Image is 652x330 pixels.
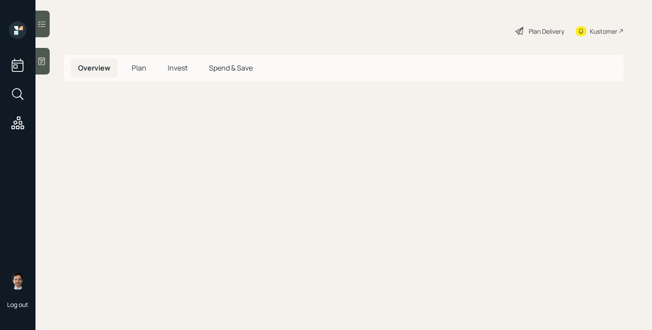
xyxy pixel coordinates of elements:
[590,27,617,36] div: Kustomer
[9,272,27,290] img: jonah-coleman-headshot.png
[529,27,564,36] div: Plan Delivery
[7,300,28,309] div: Log out
[209,63,253,73] span: Spend & Save
[78,63,110,73] span: Overview
[132,63,146,73] span: Plan
[168,63,188,73] span: Invest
